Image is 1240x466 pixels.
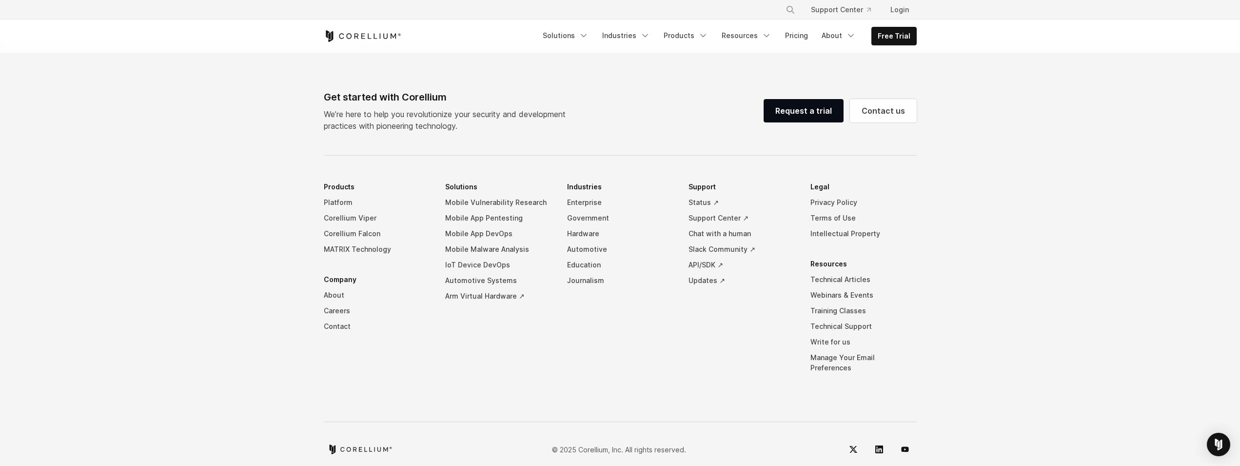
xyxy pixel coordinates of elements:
[567,273,673,288] a: Journalism
[1207,433,1230,456] div: Open Intercom Messenger
[689,273,795,288] a: Updates ↗
[324,303,430,319] a: Careers
[810,303,917,319] a: Training Classes
[552,445,686,455] p: © 2025 Corellium, Inc. All rights reserved.
[537,27,917,45] div: Navigation Menu
[867,438,891,461] a: LinkedIn
[689,257,795,273] a: API/SDK ↗
[810,272,917,287] a: Technical Articles
[328,445,393,454] a: Corellium home
[782,1,799,19] button: Search
[816,27,862,44] a: About
[567,257,673,273] a: Education
[445,288,551,304] a: Arm Virtual Hardware ↗
[324,287,430,303] a: About
[689,195,795,210] a: Status ↗
[324,90,573,104] div: Get started with Corellium
[774,1,917,19] div: Navigation Menu
[445,210,551,226] a: Mobile App Pentesting
[779,27,814,44] a: Pricing
[445,226,551,242] a: Mobile App DevOps
[567,210,673,226] a: Government
[893,438,917,461] a: YouTube
[803,1,879,19] a: Support Center
[872,27,916,45] a: Free Trial
[567,226,673,242] a: Hardware
[445,273,551,288] a: Automotive Systems
[850,99,917,122] a: Contact us
[324,108,573,132] p: We’re here to help you revolutionize your security and development practices with pioneering tech...
[716,27,777,44] a: Resources
[596,27,656,44] a: Industries
[324,210,430,226] a: Corellium Viper
[537,27,594,44] a: Solutions
[689,226,795,242] a: Chat with a human
[324,319,430,334] a: Contact
[324,242,430,257] a: MATRIX Technology
[324,195,430,210] a: Platform
[445,195,551,210] a: Mobile Vulnerability Research
[658,27,714,44] a: Products
[689,242,795,257] a: Slack Community ↗
[764,99,844,122] a: Request a trial
[324,226,430,242] a: Corellium Falcon
[567,242,673,257] a: Automotive
[842,438,865,461] a: Twitter
[810,319,917,334] a: Technical Support
[689,210,795,226] a: Support Center ↗
[810,334,917,350] a: Write for us
[810,350,917,376] a: Manage Your Email Preferences
[810,195,917,210] a: Privacy Policy
[810,287,917,303] a: Webinars & Events
[445,242,551,257] a: Mobile Malware Analysis
[883,1,917,19] a: Login
[810,210,917,226] a: Terms of Use
[810,226,917,242] a: Intellectual Property
[567,195,673,210] a: Enterprise
[324,179,917,390] div: Navigation Menu
[324,30,401,42] a: Corellium Home
[445,257,551,273] a: IoT Device DevOps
